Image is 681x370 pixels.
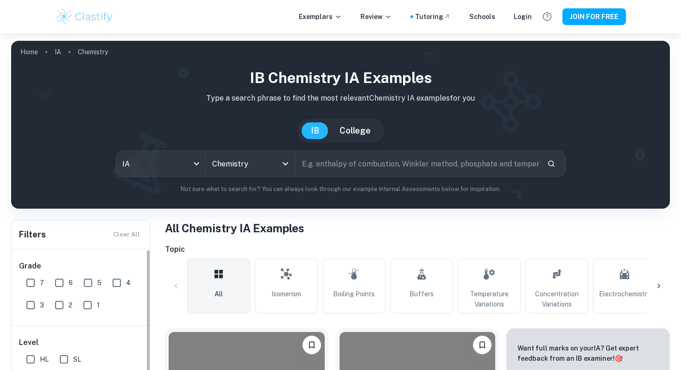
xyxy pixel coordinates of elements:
p: Type a search phrase to find the most relevant Chemistry IA examples for you [19,93,662,104]
img: profile cover [11,41,670,209]
button: Please log in to bookmark exemplars [303,336,321,354]
p: Exemplars [299,12,342,22]
button: College [330,122,380,139]
img: Clastify logo [55,7,114,26]
span: 5 [97,278,101,288]
button: Please log in to bookmark exemplars [473,336,492,354]
span: 4 [126,278,131,288]
a: Login [514,12,532,22]
h6: Filters [19,228,46,241]
button: JOIN FOR FREE [562,8,626,25]
a: Schools [469,12,495,22]
span: 3 [40,300,44,310]
h6: Grade [19,261,143,272]
button: Help and Feedback [539,9,555,25]
span: SL [73,354,81,364]
p: Want full marks on your IA ? Get expert feedback from an IB examiner! [517,343,659,364]
input: E.g. enthalpy of combustion, Winkler method, phosphate and temperature... [296,151,540,177]
a: Tutoring [415,12,451,22]
span: HL [40,354,49,364]
p: Review [360,12,392,22]
button: Search [543,156,559,172]
span: 6 [69,278,73,288]
a: Home [20,45,38,58]
h1: IB Chemistry IA examples [19,67,662,89]
h1: All Chemistry IA Examples [165,220,670,236]
div: IA [116,151,205,177]
span: 1 [97,300,100,310]
button: Open [279,157,292,170]
p: Chemistry [78,47,108,57]
span: Concentration Variations [530,289,584,309]
h6: Level [19,337,143,348]
span: 🎯 [615,355,623,362]
button: IB [302,122,328,139]
p: Not sure what to search for? You can always look through our example Internal Assessments below f... [19,185,662,194]
span: Buffers [410,289,434,299]
span: All [214,289,223,299]
span: Isomerism [271,289,301,299]
h6: Topic [165,244,670,255]
a: IA [55,45,61,58]
span: Temperature Variations [462,289,517,309]
span: Electrochemistry [599,289,650,299]
span: 2 [69,300,72,310]
span: 7 [40,278,44,288]
span: Boiling Points [333,289,375,299]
